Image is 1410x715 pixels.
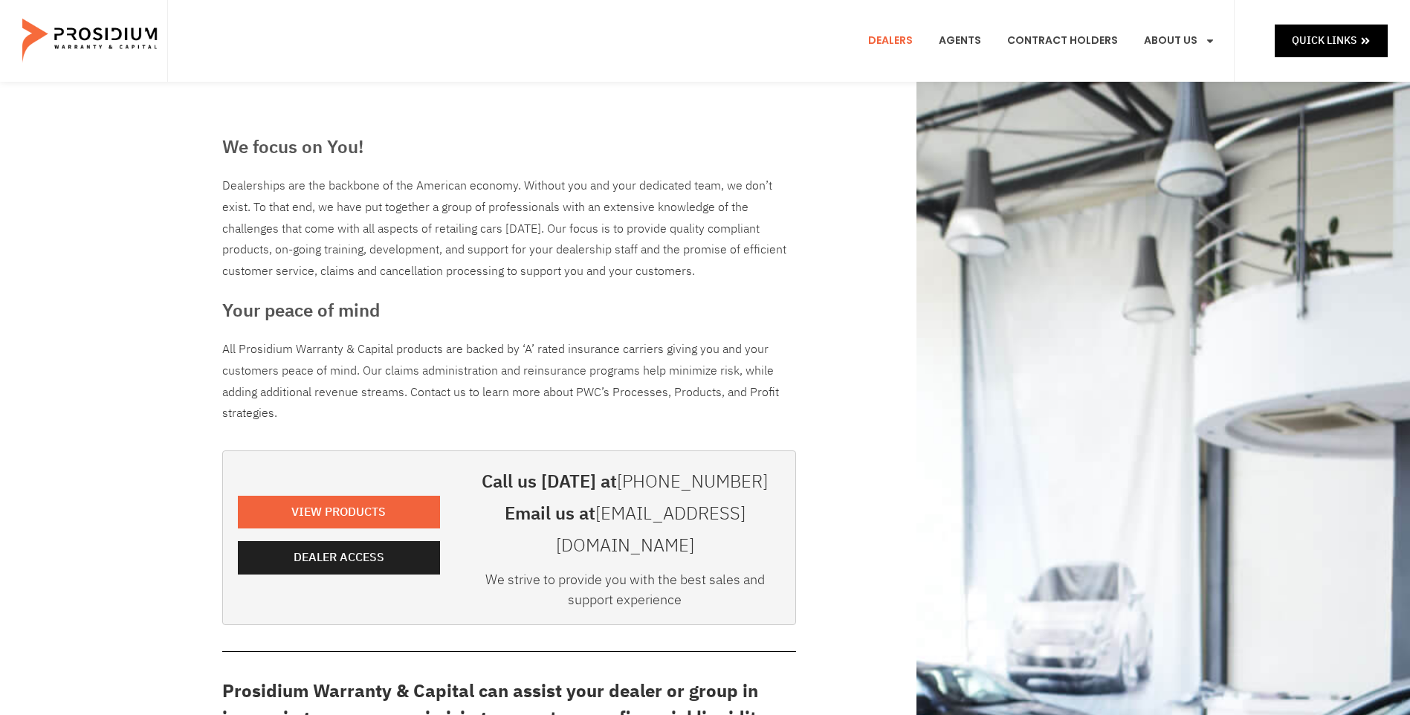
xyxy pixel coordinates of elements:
[222,134,796,161] h3: We focus on You!
[238,496,440,529] a: View Products
[996,13,1129,68] a: Contract Holders
[1133,13,1226,68] a: About Us
[222,339,796,424] p: All Prosidium Warranty & Capital products are backed by ‘A’ rated insurance carriers giving you a...
[470,569,780,617] div: We strive to provide you with the best sales and support experience
[1275,25,1388,56] a: Quick Links
[617,468,768,495] a: [PHONE_NUMBER]
[470,466,780,498] h3: Call us [DATE] at
[238,541,440,575] a: Dealer Access
[291,502,386,523] span: View Products
[857,13,1226,68] nav: Menu
[222,297,796,324] h3: Your peace of mind
[287,1,334,13] span: Last Name
[1292,31,1356,50] span: Quick Links
[928,13,992,68] a: Agents
[222,175,796,282] div: Dealerships are the backbone of the American economy. Without you and your dedicated team, we don...
[556,500,746,559] a: [EMAIL_ADDRESS][DOMAIN_NAME]
[857,13,924,68] a: Dealers
[470,498,780,562] h3: Email us at
[294,547,384,569] span: Dealer Access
